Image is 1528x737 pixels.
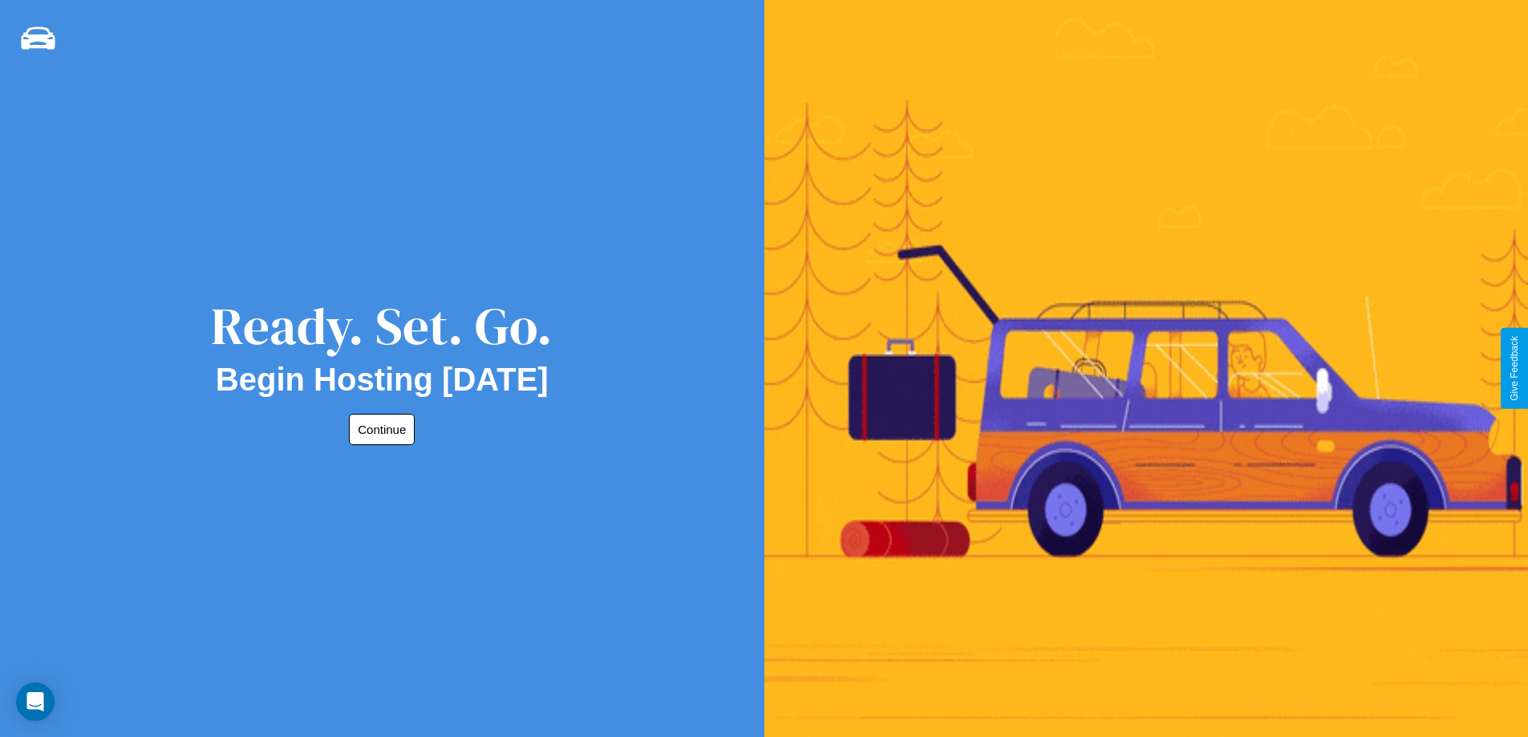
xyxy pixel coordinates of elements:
[349,414,415,445] button: Continue
[211,290,553,362] div: Ready. Set. Go.
[1509,336,1520,401] div: Give Feedback
[16,682,55,721] div: Open Intercom Messenger
[216,362,549,398] h2: Begin Hosting [DATE]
